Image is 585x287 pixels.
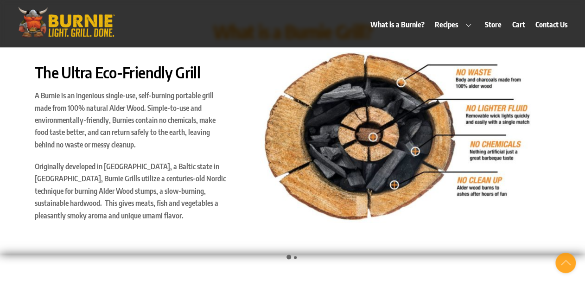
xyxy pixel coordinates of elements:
[35,89,229,151] p: A Burnie is an ingenious single-use, self-burning portable grill made from 100% natural Alder Woo...
[35,63,229,83] h2: The Ultra Eco-Friendly Grill
[430,14,479,35] a: Recipes
[260,52,531,226] img: burniegrill.com-burnie_info-full
[531,14,572,35] a: Contact Us
[13,26,120,42] a: Burnie Grill
[366,14,429,35] a: What is a Burnie?
[480,14,506,35] a: Store
[13,5,120,39] img: burniegrill.com-logo-high-res-2020110_500px
[35,160,229,222] p: Originally developed in [GEOGRAPHIC_DATA], a Baltic state in [GEOGRAPHIC_DATA], Burnie Grills uti...
[508,14,529,35] a: Cart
